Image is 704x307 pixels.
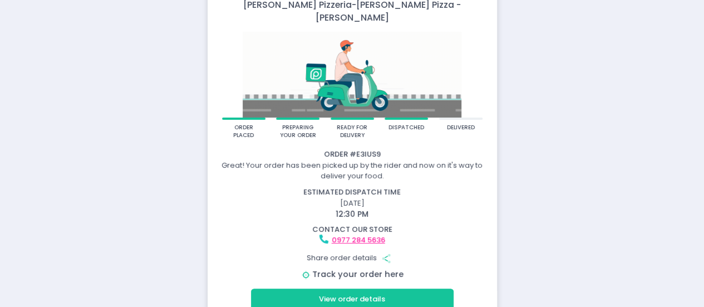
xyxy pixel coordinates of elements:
img: talkie [222,32,483,118]
a: Track your order here [312,269,403,280]
div: ready for delivery [334,124,370,140]
div: contact our store [209,224,495,235]
div: preparing your order [280,124,316,140]
div: estimated dispatch time [209,187,495,198]
span: 12:30 PM [336,208,368,220]
div: Order # E3IUS9 [209,149,495,160]
div: dispatched [388,124,424,132]
div: Great! Your order has been picked up by the rider and now on it's way to deliver your food. [209,160,495,182]
div: order placed [225,124,262,140]
a: 0977 284 5636 [332,235,385,245]
div: delivered [447,124,475,132]
div: [DATE] [202,187,502,220]
div: Share order details [209,247,495,269]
